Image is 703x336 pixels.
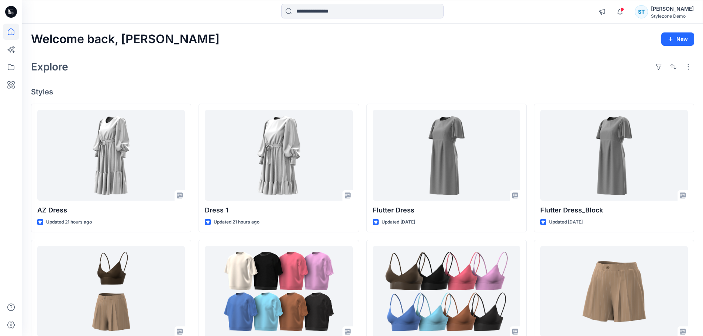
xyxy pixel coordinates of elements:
[373,110,520,201] a: Flutter Dress
[373,205,520,215] p: Flutter Dress
[651,4,694,13] div: [PERSON_NAME]
[31,61,68,73] h2: Explore
[205,110,352,201] a: Dress 1
[37,110,185,201] a: AZ Dress
[540,205,688,215] p: Flutter Dress_Block
[46,218,92,226] p: Updated 21 hours ago
[214,218,259,226] p: Updated 21 hours ago
[549,218,583,226] p: Updated [DATE]
[635,5,648,18] div: ST
[37,205,185,215] p: AZ Dress
[31,87,694,96] h4: Styles
[31,32,220,46] h2: Welcome back, [PERSON_NAME]
[651,13,694,19] div: Stylezone Demo
[382,218,415,226] p: Updated [DATE]
[540,110,688,201] a: Flutter Dress_Block
[205,205,352,215] p: Dress 1
[661,32,694,46] button: New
